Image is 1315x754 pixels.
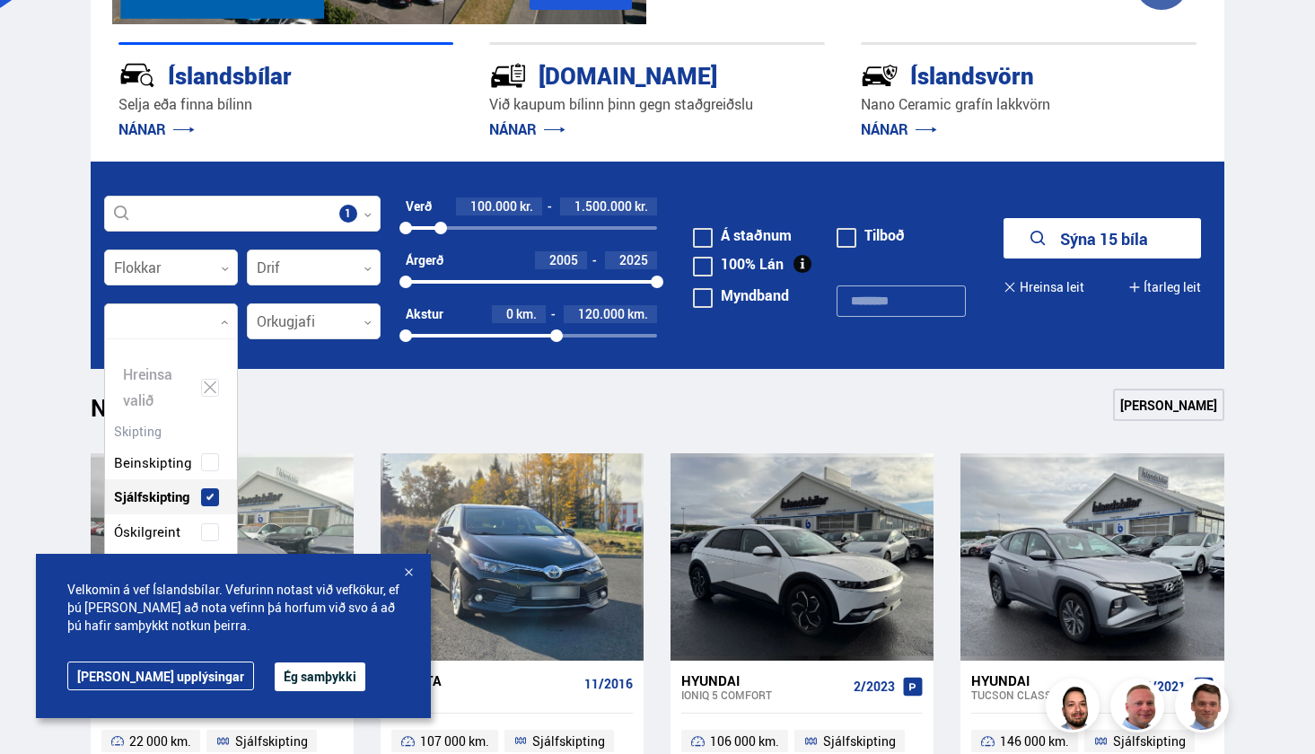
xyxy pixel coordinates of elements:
[574,197,632,215] span: 1.500.000
[105,357,237,418] div: Hreinsa valið
[1113,389,1224,421] a: [PERSON_NAME]
[861,94,1197,115] p: Nano Ceramic grafín lakkvörn
[823,731,896,752] span: Sjálfskipting
[693,228,792,242] label: Á staðnum
[1004,267,1083,307] button: Hreinsa leit
[861,57,899,94] img: -Svtn6bYgwAsiwNX.svg
[1048,681,1102,735] img: nhp88E3Fdnt1Opn2.png
[506,305,513,322] span: 0
[118,57,156,94] img: JRvxyua_JYH6wB4c.svg
[114,519,180,545] span: Óskilgreint
[118,94,454,115] p: Selja eða finna bílinn
[129,731,191,752] span: 22 000 km.
[516,307,537,321] span: km.
[1178,681,1232,735] img: FbJEzSuNWCJXmdc-.webp
[489,57,527,94] img: tr5P-W3DuiFaO7aO.svg
[971,688,1136,701] div: Tucson CLASSIC
[578,305,625,322] span: 120.000
[584,677,633,691] span: 11/2016
[235,731,308,752] span: Sjálfskipting
[627,307,648,321] span: km.
[971,672,1136,688] div: Hyundai
[114,450,192,476] span: Beinskipting
[861,58,1133,90] div: Íslandsvörn
[693,288,789,302] label: Myndband
[635,199,648,214] span: kr.
[489,94,825,115] p: Við kaupum bílinn þinn gegn staðgreiðslu
[67,662,254,690] a: [PERSON_NAME] upplýsingar
[1128,267,1201,307] button: Ítarleg leit
[549,251,578,268] span: 2005
[1113,731,1186,752] span: Sjálfskipting
[520,199,533,214] span: kr.
[391,672,577,688] div: Toyota
[1113,681,1167,735] img: siFngHWaQ9KaOqBr.png
[619,251,648,268] span: 2025
[118,58,390,90] div: Íslandsbílar
[391,688,577,701] div: Auris
[470,197,517,215] span: 100.000
[532,731,605,752] span: Sjálfskipting
[406,253,443,267] div: Árgerð
[67,581,399,635] span: Velkomin á vef Íslandsbílar. Vefurinn notast við vefkökur, ef þú [PERSON_NAME] að nota vefinn þá ...
[91,394,234,432] h1: Nýtt á skrá
[710,731,779,752] span: 106 000 km.
[406,199,432,214] div: Verð
[681,688,846,701] div: IONIQ 5 COMFORT
[489,119,565,139] a: NÁNAR
[14,7,68,61] button: Opna LiveChat spjallviðmót
[693,257,784,271] label: 100% Lán
[114,484,189,510] span: Sjálfskipting
[861,119,937,139] a: NÁNAR
[118,119,195,139] a: NÁNAR
[406,307,443,321] div: Akstur
[1004,218,1201,259] button: Sýna 15 bíla
[275,662,365,691] button: Ég samþykki
[1000,731,1069,752] span: 146 000 km.
[681,672,846,688] div: Hyundai
[489,58,761,90] div: [DOMAIN_NAME]
[854,679,895,694] span: 2/2023
[420,731,489,752] span: 107 000 km.
[837,228,905,242] label: Tilboð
